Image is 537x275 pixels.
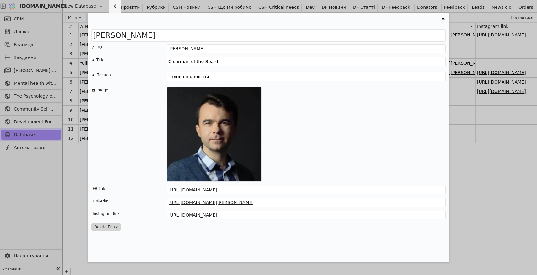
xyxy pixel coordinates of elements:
[96,72,111,78] div: Посада
[167,72,446,81] textarea: голова правління
[93,198,108,204] div: LinkedIn
[93,211,120,217] div: Instagram link
[93,186,105,192] div: FB link
[167,87,261,181] img: 1649619628672-Vitaliy.webp
[96,87,108,93] div: Image
[96,44,103,51] div: Імя
[91,223,121,231] button: Delete Entry
[88,13,449,262] div: Entry Card
[96,57,105,63] div: Title
[167,57,446,66] textarea: Chairman of the Board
